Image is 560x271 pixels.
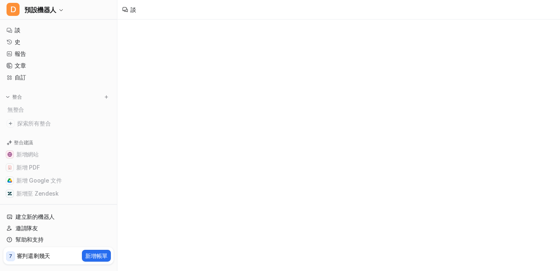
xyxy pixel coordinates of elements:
a: 建立新的機器人 [3,211,114,223]
span: 探索所有整合 [17,117,110,130]
a: 邀請隊友 [3,223,114,234]
font: 新增至 Zendesk [16,189,59,198]
p: 整合建議 [14,139,33,146]
span: D [7,3,20,16]
a: 報告 [3,48,114,59]
font: 報告 [15,50,26,58]
button: 新增至 Zendesk新增至 Zendesk [3,187,114,200]
font: 邀請隊友 [15,224,38,232]
font: 幫助和支持 [15,236,44,244]
img: 新增 PDF [7,165,12,170]
font: 新增網站 [16,150,39,159]
font: 文章 [15,62,26,70]
font: 自訂 [15,73,26,82]
font: 談 [130,6,136,13]
img: menu_add.svg [104,94,109,100]
a: 史 [3,36,114,48]
button: 新增帳單 [82,250,111,262]
img: 探索所有整合 [7,119,15,128]
div: 無整合 [5,103,114,116]
a: 自訂 [3,72,114,83]
button: 新增網站新增網站 [3,148,114,161]
p: 7 [9,253,12,260]
a: 探索所有整合 [3,118,114,129]
button: 新增 PDF新增 PDF [3,161,114,174]
font: 談 [15,26,20,34]
span: 預設機器人 [24,4,56,15]
font: 新增 PDF [16,163,40,172]
img: 新增網站 [7,152,12,157]
a: 文章 [3,60,114,71]
img: expand menu [5,94,11,100]
p: 審判還剩幾天 [17,251,50,260]
font: 新增 Google 文件 [16,176,62,185]
img: 新增 Google 文件 [7,178,12,183]
font: 建立新的機器人 [15,213,55,221]
button: 新增 Google 文件新增 Google 文件 [3,174,114,187]
p: 整合 [12,94,22,100]
font: 史 [15,38,20,46]
button: 整合 [3,93,24,101]
a: 談 [3,24,114,36]
img: 新增至 Zendesk [7,191,12,196]
a: 幫助和支持 [3,234,114,245]
p: 新增帳單 [85,251,108,260]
